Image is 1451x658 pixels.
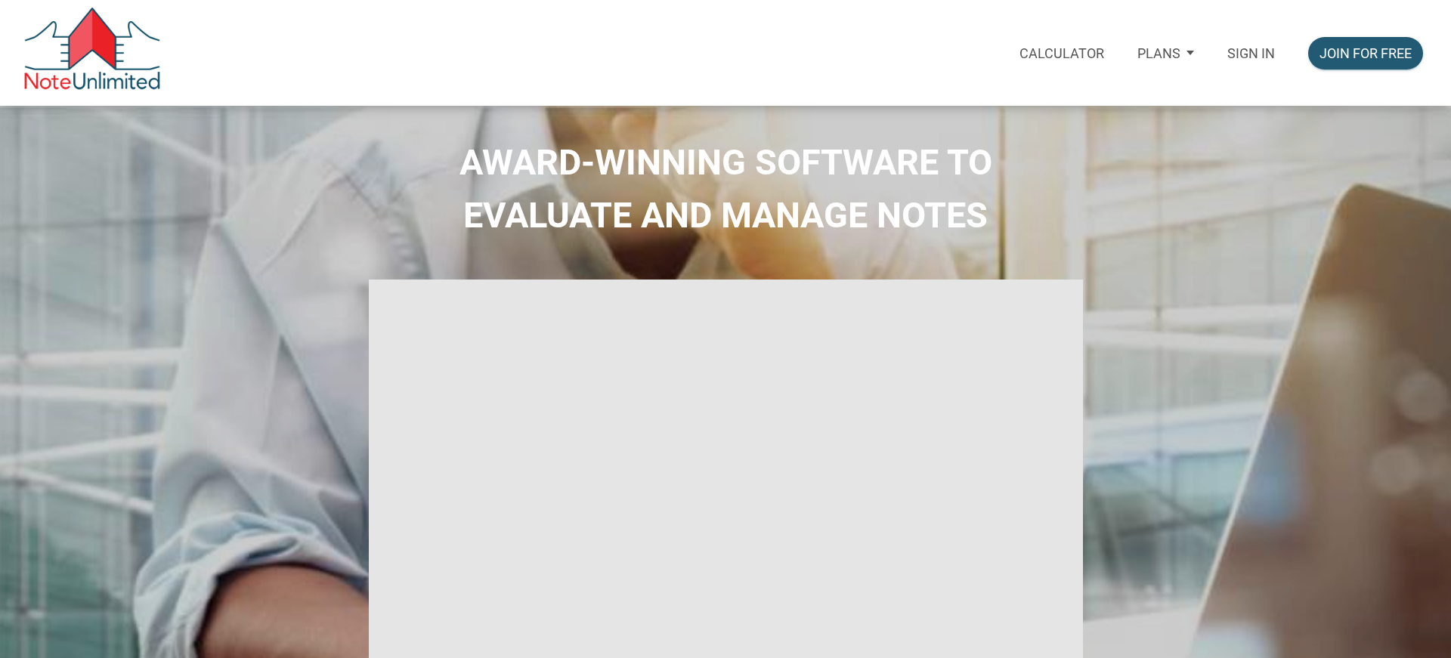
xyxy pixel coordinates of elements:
[1308,37,1423,70] button: Join for free
[1019,45,1104,61] p: Calculator
[1121,26,1211,80] button: Plans
[1211,26,1292,81] a: Sign in
[1292,26,1440,81] a: Join for free
[1121,26,1211,81] a: Plans
[1227,45,1275,61] p: Sign in
[1003,26,1121,81] a: Calculator
[1137,45,1180,61] p: Plans
[11,136,1440,242] h2: AWARD-WINNING SOFTWARE TO EVALUATE AND MANAGE NOTES
[1320,43,1412,63] div: Join for free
